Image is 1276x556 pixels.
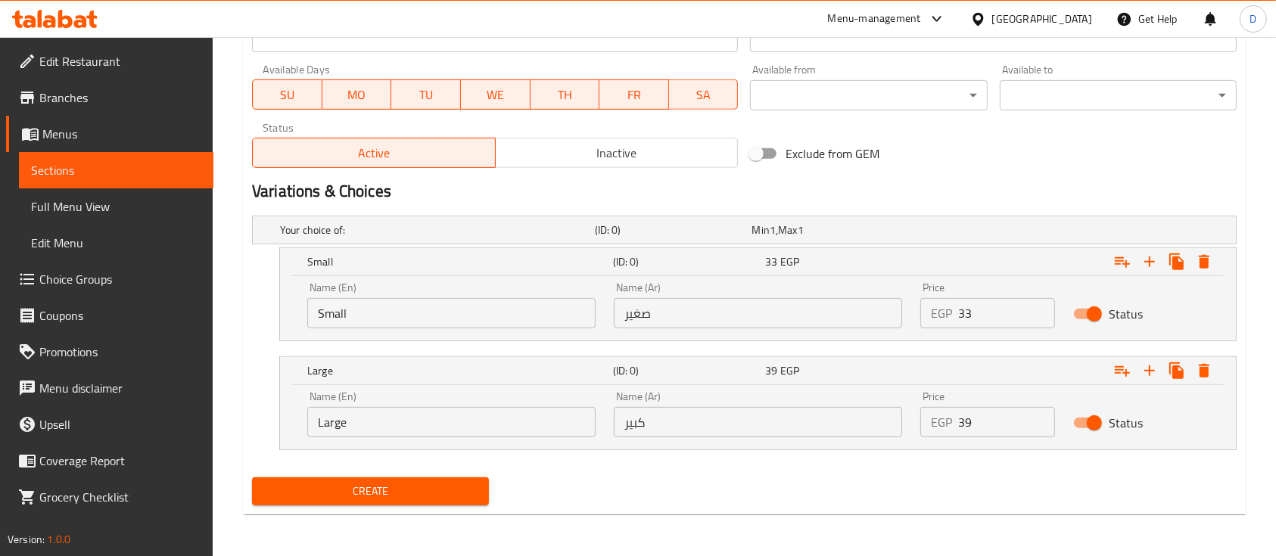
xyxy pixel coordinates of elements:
[397,84,455,106] span: TU
[280,357,1236,384] div: Expand
[1109,248,1136,275] button: Add choice group
[19,188,213,225] a: Full Menu View
[770,220,776,240] span: 1
[495,138,739,168] button: Inactive
[467,84,524,106] span: WE
[765,252,777,272] span: 33
[780,361,799,381] span: EGP
[828,10,921,28] div: Menu-management
[675,84,733,106] span: SA
[39,270,201,288] span: Choice Groups
[786,144,879,163] span: Exclude from GEM
[39,306,201,325] span: Coupons
[669,79,739,110] button: SA
[599,79,669,110] button: FR
[765,361,777,381] span: 39
[595,222,746,238] h5: (ID: 0)
[958,298,1055,328] input: Please enter price
[31,234,201,252] span: Edit Menu
[39,415,201,433] span: Upsell
[39,89,201,107] span: Branches
[752,220,769,240] span: Min
[1190,357,1218,384] button: Delete Large
[1163,357,1190,384] button: Clone new choice
[264,482,477,501] span: Create
[31,161,201,179] span: Sections
[778,220,797,240] span: Max
[6,406,213,443] a: Upsell
[8,530,45,549] span: Version:
[1250,11,1256,27] span: D
[6,297,213,334] a: Coupons
[252,180,1237,203] h2: Variations & Choices
[19,152,213,188] a: Sections
[39,343,201,361] span: Promotions
[1163,248,1190,275] button: Clone new choice
[1136,248,1163,275] button: Add new choice
[328,84,386,106] span: MO
[6,116,213,152] a: Menus
[6,79,213,116] a: Branches
[307,298,596,328] input: Enter name En
[307,363,607,378] h5: Large
[39,488,201,506] span: Grocery Checklist
[322,79,392,110] button: MO
[6,334,213,370] a: Promotions
[47,530,70,549] span: 1.0.0
[605,84,663,106] span: FR
[6,479,213,515] a: Grocery Checklist
[1136,357,1163,384] button: Add new choice
[461,79,531,110] button: WE
[752,222,903,238] div: ,
[1109,357,1136,384] button: Add choice group
[259,84,316,106] span: SU
[958,407,1055,437] input: Please enter price
[19,225,213,261] a: Edit Menu
[39,379,201,397] span: Menu disclaimer
[931,304,952,322] p: EGP
[307,407,596,437] input: Enter name En
[6,43,213,79] a: Edit Restaurant
[259,142,490,164] span: Active
[6,261,213,297] a: Choice Groups
[391,79,461,110] button: TU
[252,138,496,168] button: Active
[39,452,201,470] span: Coverage Report
[614,298,902,328] input: Enter name Ar
[252,477,489,505] button: Create
[307,254,607,269] h5: Small
[613,254,760,269] h5: (ID: 0)
[1109,414,1143,432] span: Status
[531,79,600,110] button: TH
[537,84,594,106] span: TH
[798,220,804,240] span: 1
[280,248,1236,275] div: Expand
[614,407,902,437] input: Enter name Ar
[502,142,733,164] span: Inactive
[31,197,201,216] span: Full Menu View
[780,252,799,272] span: EGP
[931,413,952,431] p: EGP
[42,125,201,143] span: Menus
[992,11,1092,27] div: [GEOGRAPHIC_DATA]
[253,216,1236,244] div: Expand
[252,79,322,110] button: SU
[6,370,213,406] a: Menu disclaimer
[1190,248,1218,275] button: Delete Small
[6,443,213,479] a: Coverage Report
[1109,305,1143,323] span: Status
[750,80,987,110] div: ​
[613,363,760,378] h5: (ID: 0)
[280,222,589,238] h5: Your choice of:
[39,52,201,70] span: Edit Restaurant
[1000,80,1237,110] div: ​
